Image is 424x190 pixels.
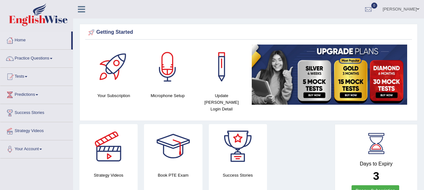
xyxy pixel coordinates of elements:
[0,104,73,120] a: Success Stories
[0,50,73,66] a: Practice Questions
[144,172,202,179] h4: Book PTE Exam
[373,170,379,182] b: 3
[144,92,192,99] h4: Microphone Setup
[252,45,407,105] img: small5.jpg
[198,92,245,112] h4: Update [PERSON_NAME] Login Detail
[209,172,267,179] h4: Success Stories
[0,32,71,47] a: Home
[371,3,378,9] span: 0
[0,68,73,84] a: Tests
[342,161,410,167] h4: Days to Expiry
[0,122,73,138] a: Strategy Videos
[0,86,73,102] a: Predictions
[87,28,410,37] div: Getting Started
[90,92,138,99] h4: Your Subscription
[79,172,138,179] h4: Strategy Videos
[0,140,73,156] a: Your Account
